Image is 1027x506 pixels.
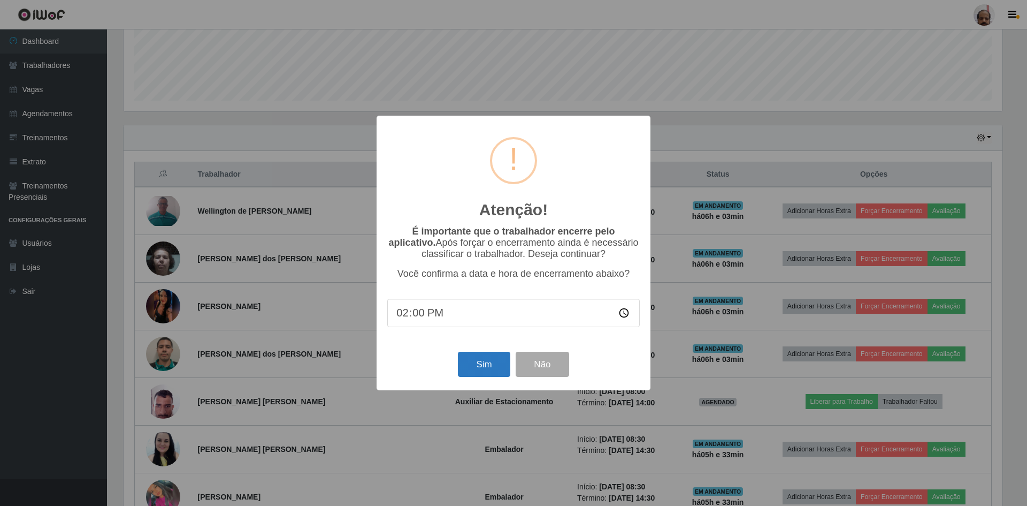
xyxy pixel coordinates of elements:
h2: Atenção! [479,200,548,220]
b: É importante que o trabalhador encerre pelo aplicativo. [388,226,615,248]
button: Não [516,352,569,377]
p: Você confirma a data e hora de encerramento abaixo? [387,268,640,280]
button: Sim [458,352,510,377]
p: Após forçar o encerramento ainda é necessário classificar o trabalhador. Deseja continuar? [387,226,640,260]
